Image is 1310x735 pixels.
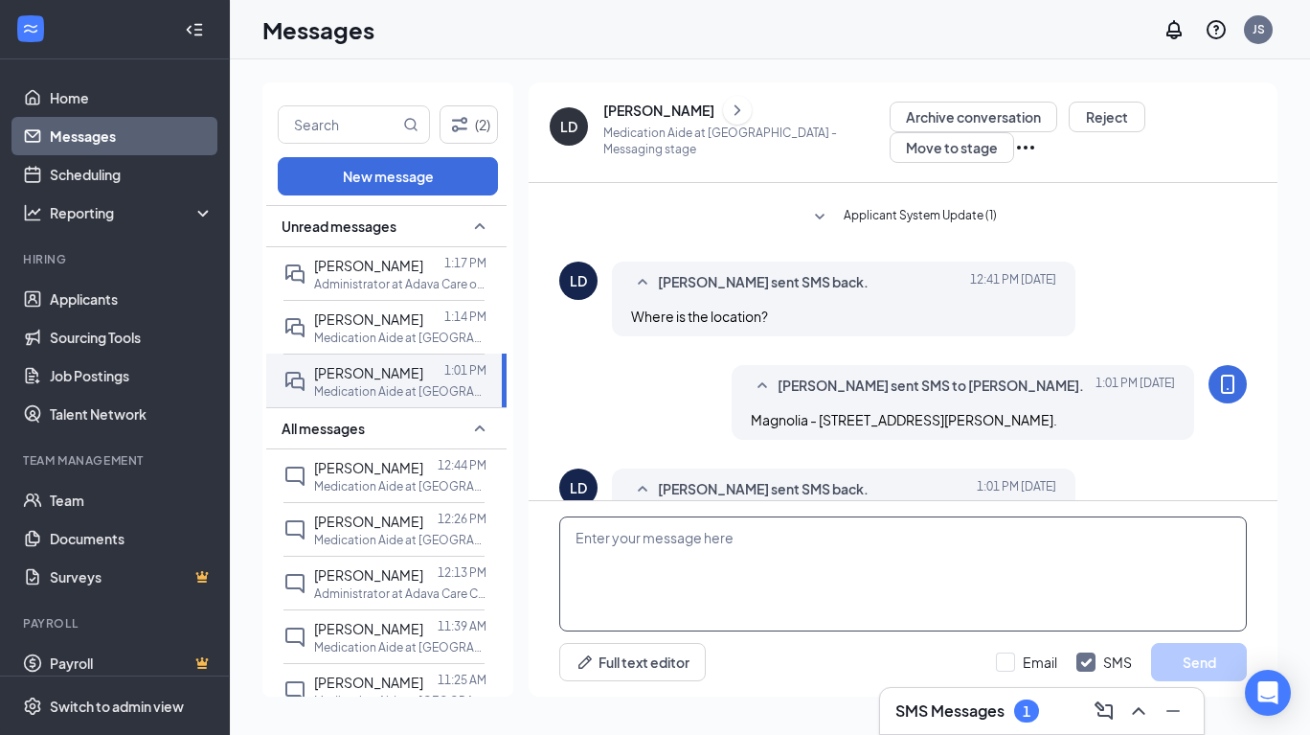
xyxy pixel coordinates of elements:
[808,206,831,229] svg: SmallChevronDown
[1163,18,1186,41] svg: Notifications
[314,257,423,274] span: [PERSON_NAME]
[808,206,997,229] button: SmallChevronDownApplicant System Update (1)
[658,478,869,501] span: [PERSON_NAME] sent SMS back.
[890,102,1057,132] button: Archive conversation
[283,370,306,393] svg: DoubleChat
[1023,703,1030,720] div: 1
[283,316,306,339] svg: DoubleChat
[283,626,306,649] svg: ChatInactive
[314,620,423,637] span: [PERSON_NAME]
[1205,18,1228,41] svg: QuestionInfo
[631,271,654,294] svg: SmallChevronUp
[468,215,491,238] svg: SmallChevronUp
[1089,696,1119,726] button: ComposeMessage
[603,125,890,157] p: Medication Aide at [GEOGRAPHIC_DATA] - Messaging stage
[1123,696,1154,726] button: ChevronUp
[314,513,423,530] span: [PERSON_NAME]
[751,375,774,398] svg: SmallChevronUp
[50,558,214,596] a: SurveysCrown
[314,364,423,381] span: [PERSON_NAME]
[844,206,997,229] span: Applicant System Update (1)
[658,271,869,294] span: [PERSON_NAME] sent SMS back.
[438,618,486,634] p: 11:39 AM
[279,106,399,143] input: Search
[1253,21,1265,37] div: JS
[570,271,587,290] div: LD
[50,644,214,682] a: PayrollCrown
[50,79,214,117] a: Home
[778,375,1084,398] span: [PERSON_NAME] sent SMS to [PERSON_NAME].
[977,478,1056,501] span: [DATE] 1:01 PM
[728,99,747,122] svg: ChevronRight
[560,117,577,136] div: LD
[438,511,486,527] p: 12:26 PM
[314,459,423,476] span: [PERSON_NAME]
[468,417,491,440] svg: SmallChevronUp
[444,362,486,379] p: 1:01 PM
[438,457,486,473] p: 12:44 PM
[1162,700,1185,723] svg: Minimize
[1069,102,1145,132] button: Reject
[576,653,595,672] svg: Pen
[1093,700,1116,723] svg: ComposeMessage
[50,280,214,318] a: Applicants
[895,701,1005,722] h3: SMS Messages
[314,383,486,400] p: Medication Aide at [GEOGRAPHIC_DATA]
[23,697,42,716] svg: Settings
[185,20,204,39] svg: Collapse
[262,13,374,46] h1: Messages
[50,356,214,395] a: Job Postings
[23,251,210,267] div: Hiring
[50,203,215,222] div: Reporting
[1014,136,1037,159] svg: Ellipses
[314,310,423,328] span: [PERSON_NAME]
[283,679,306,702] svg: ChatInactive
[50,395,214,433] a: Talent Network
[603,101,714,120] div: [PERSON_NAME]
[50,697,184,716] div: Switch to admin view
[970,271,1056,294] span: [DATE] 12:41 PM
[314,330,486,346] p: Medication Aide at [GEOGRAPHIC_DATA]
[21,19,40,38] svg: WorkstreamLogo
[890,132,1014,163] button: Move to stage
[314,693,486,709] p: Medication Aide at [GEOGRAPHIC_DATA] Care of [GEOGRAPHIC_DATA]
[50,318,214,356] a: Sourcing Tools
[278,157,498,195] button: New message
[283,572,306,595] svg: ChatInactive
[283,465,306,488] svg: ChatInactive
[314,674,423,691] span: [PERSON_NAME]
[1151,643,1247,681] button: Send
[23,615,210,632] div: Payroll
[631,478,654,501] svg: SmallChevronUp
[570,478,587,497] div: LD
[50,117,214,155] a: Messages
[440,105,498,144] button: Filter (2)
[314,639,486,655] p: Medication Aide at [GEOGRAPHIC_DATA] Care of [GEOGRAPHIC_DATA]
[1216,373,1239,396] svg: MobileSms
[314,532,486,548] p: Medication Aide at [GEOGRAPHIC_DATA] Care of [GEOGRAPHIC_DATA]
[438,672,486,688] p: 11:25 AM
[314,276,486,292] p: Administrator at Adava Care of [GEOGRAPHIC_DATA]
[1158,696,1188,726] button: Minimize
[282,419,365,438] span: All messages
[1245,670,1291,716] div: Open Intercom Messenger
[50,155,214,194] a: Scheduling
[1127,700,1150,723] svg: ChevronUp
[50,481,214,519] a: Team
[448,113,471,136] svg: Filter
[50,519,214,558] a: Documents
[751,411,1057,428] span: Magnolia - [STREET_ADDRESS][PERSON_NAME].
[23,452,210,469] div: Team Management
[1095,375,1175,398] span: [DATE] 1:01 PM
[723,96,752,125] button: ChevronRight
[283,263,306,286] svg: DoubleChat
[23,203,42,222] svg: Analysis
[403,117,418,132] svg: MagnifyingGlass
[438,564,486,581] p: 12:13 PM
[314,566,423,584] span: [PERSON_NAME]
[283,518,306,541] svg: ChatInactive
[282,217,396,236] span: Unread messages
[444,255,486,271] p: 1:17 PM
[444,309,486,325] p: 1:14 PM
[314,586,486,602] p: Administrator at Adava Care Corporate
